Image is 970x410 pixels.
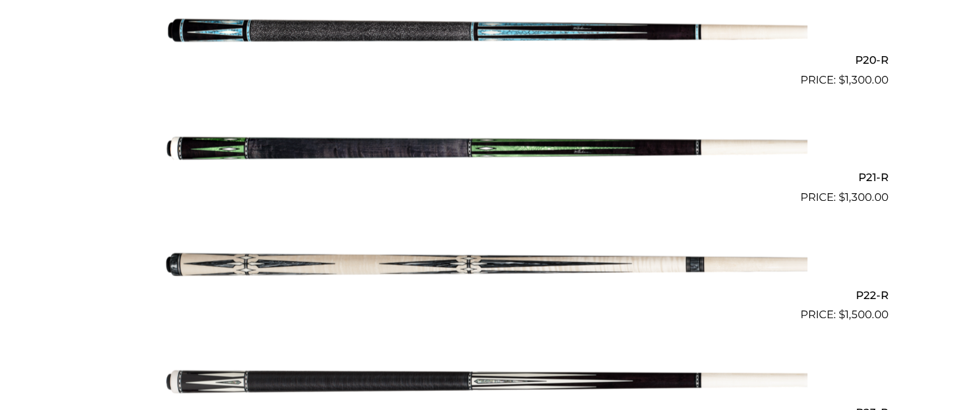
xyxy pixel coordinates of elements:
[839,73,888,86] bdi: 1,300.00
[82,48,888,71] h2: P20-R
[82,283,888,307] h2: P22-R
[839,308,888,321] bdi: 1,500.00
[839,191,888,203] bdi: 1,300.00
[163,211,807,318] img: P22-R
[82,211,888,323] a: P22-R $1,500.00
[839,73,845,86] span: $
[82,166,888,189] h2: P21-R
[82,94,888,206] a: P21-R $1,300.00
[839,191,845,203] span: $
[839,308,845,321] span: $
[163,94,807,201] img: P21-R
